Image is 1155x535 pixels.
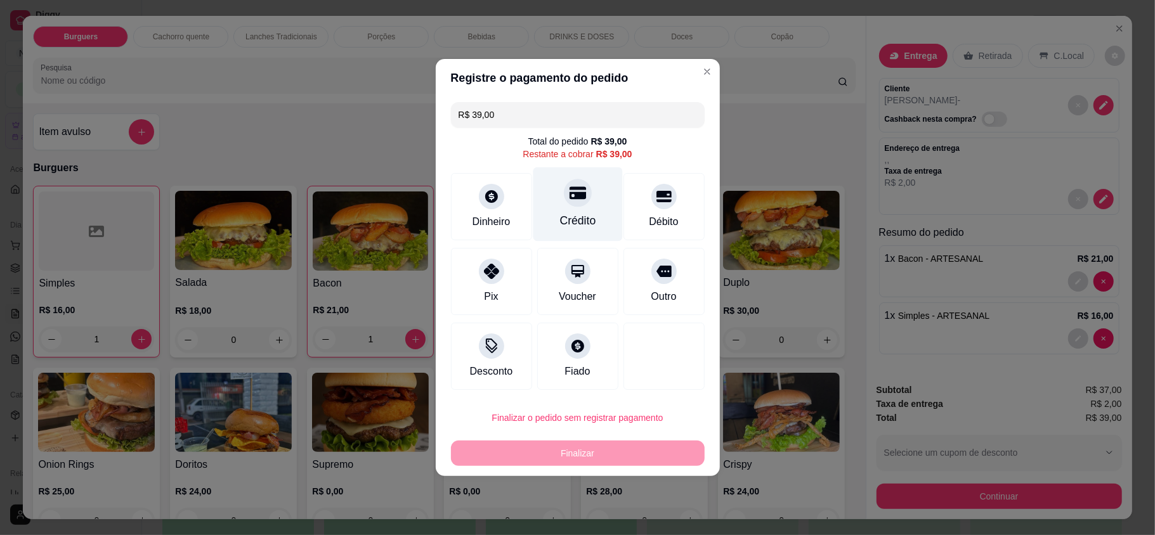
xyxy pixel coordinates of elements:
[564,364,590,379] div: Fiado
[459,102,697,127] input: Ex.: hambúrguer de cordeiro
[528,135,627,148] div: Total do pedido
[651,289,676,304] div: Outro
[591,135,627,148] div: R$ 39,00
[559,289,596,304] div: Voucher
[649,214,678,229] div: Débito
[596,148,632,160] div: R$ 39,00
[697,61,717,82] button: Close
[523,148,632,160] div: Restante a cobrar
[473,214,511,229] div: Dinheiro
[559,212,596,229] div: Crédito
[436,59,720,97] header: Registre o pagamento do pedido
[484,289,498,304] div: Pix
[451,405,705,430] button: Finalizar o pedido sem registrar pagamento
[470,364,513,379] div: Desconto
